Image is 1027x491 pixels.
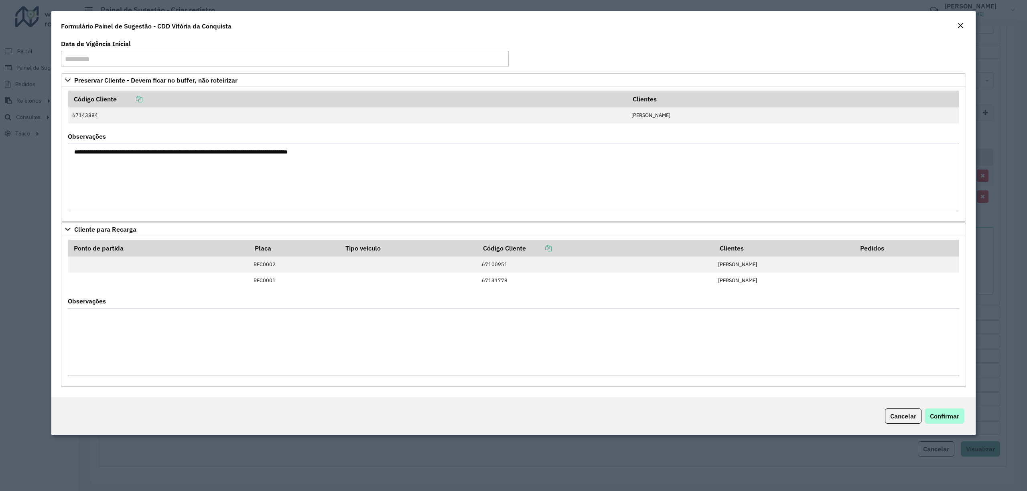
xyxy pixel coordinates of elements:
[61,236,966,387] div: Cliente para Recarga
[526,244,552,252] a: Copiar
[68,91,627,107] th: Código Cliente
[61,87,966,222] div: Preservar Cliente - Devem ficar no buffer, não roteirizar
[925,408,964,424] button: Confirmar
[714,273,855,289] td: [PERSON_NAME]
[890,412,916,420] span: Cancelar
[477,240,714,257] th: Código Cliente
[340,240,477,257] th: Tipo veículo
[61,39,131,48] label: Data de Vigência Inicial
[61,222,966,236] a: Cliente para Recarga
[68,296,106,306] label: Observações
[855,240,959,257] th: Pedidos
[249,257,340,273] td: REC0002
[61,21,231,31] h4: Formulário Painel de Sugestão - CDD Vitória da Conquista
[68,131,106,141] label: Observações
[930,412,959,420] span: Confirmar
[885,408,921,424] button: Cancelar
[249,240,340,257] th: Placa
[68,240,250,257] th: Ponto de partida
[477,273,714,289] td: 67131778
[714,257,855,273] td: [PERSON_NAME]
[68,107,627,123] td: 67143884
[477,257,714,273] td: 67100951
[627,91,959,107] th: Clientes
[249,273,340,289] td: REC0001
[714,240,855,257] th: Clientes
[955,21,966,31] button: Close
[74,77,237,83] span: Preservar Cliente - Devem ficar no buffer, não roteirizar
[117,95,142,103] a: Copiar
[61,73,966,87] a: Preservar Cliente - Devem ficar no buffer, não roteirizar
[74,226,136,232] span: Cliente para Recarga
[957,22,964,29] em: Fechar
[627,107,959,123] td: [PERSON_NAME]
